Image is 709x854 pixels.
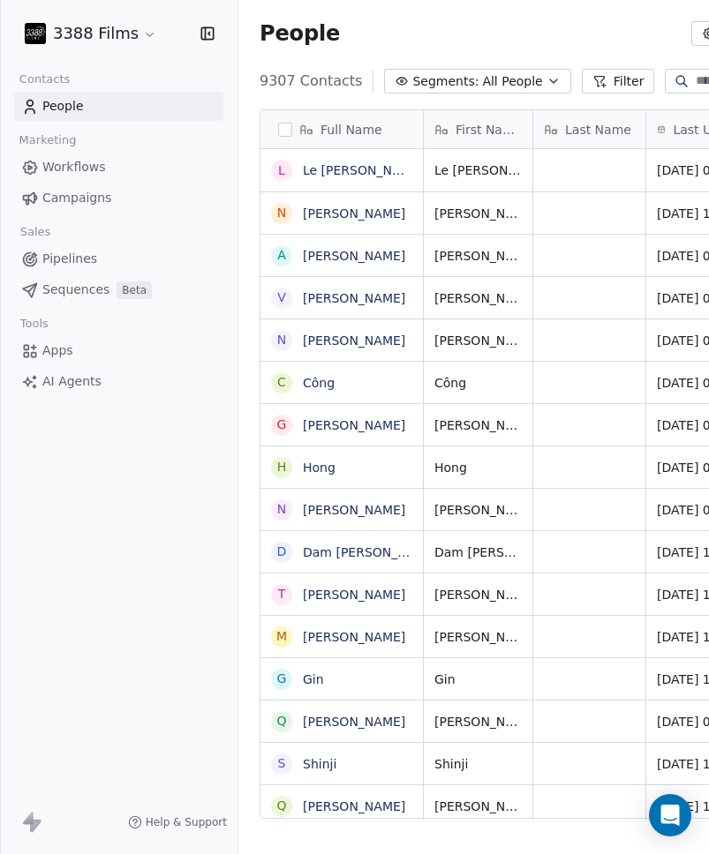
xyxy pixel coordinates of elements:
span: [PERSON_NAME] [434,416,522,434]
a: [PERSON_NAME] [303,291,405,305]
div: Q [276,797,286,815]
span: Last Name [565,121,631,139]
span: Help & Support [146,815,227,829]
a: [PERSON_NAME] [303,206,405,221]
button: 3388 Films [21,19,161,49]
span: Shinji [434,755,522,773]
a: Campaigns [14,184,223,213]
span: Apps [42,341,73,360]
a: AI Agents [14,367,223,396]
div: Last Name [533,110,645,148]
span: 9307 Contacts [260,71,362,92]
span: Contacts [11,66,78,93]
a: Le [PERSON_NAME] [303,163,424,177]
span: People [260,20,340,47]
span: [PERSON_NAME] [434,586,522,603]
div: M [276,627,287,646]
span: Campaigns [42,189,111,207]
div: C [277,373,286,392]
div: V [277,288,286,307]
div: First Name [424,110,532,148]
a: Pipelines [14,244,223,273]
span: [PERSON_NAME] [434,247,522,265]
a: [PERSON_NAME] [303,630,405,644]
span: 3388 Films [53,22,139,45]
img: 3388Films_Logo_White.jpg [25,23,46,44]
div: Q [276,712,286,730]
span: Workflows [42,158,106,176]
span: Marketing [11,127,84,154]
span: AI Agents [42,372,102,391]
a: [PERSON_NAME] [303,799,405,813]
a: [PERSON_NAME] [303,588,405,602]
span: Pipelines [42,250,97,268]
div: N [277,500,286,519]
span: All People [482,72,542,91]
div: S [278,754,286,773]
span: Sequences [42,281,109,299]
span: [PERSON_NAME] [434,332,522,349]
span: Gin [434,670,522,688]
span: Tools [12,311,56,337]
span: [PERSON_NAME] [434,205,522,222]
span: [PERSON_NAME] [434,289,522,307]
a: [PERSON_NAME] [303,333,405,348]
span: Hong [434,459,522,476]
div: Open Intercom Messenger [649,794,691,836]
a: Help & Support [128,815,227,829]
span: [PERSON_NAME] [434,501,522,519]
a: Apps [14,336,223,365]
span: Sales [12,219,58,245]
span: Beta [117,281,152,299]
a: [PERSON_NAME] [303,249,405,263]
div: G [277,670,287,688]
span: [PERSON_NAME] [434,798,522,815]
a: People [14,92,223,121]
span: Le [PERSON_NAME] [434,161,522,179]
div: N [277,331,286,349]
div: T [278,585,286,603]
span: Công [434,374,522,392]
div: G [277,416,287,434]
span: [PERSON_NAME] [434,713,522,730]
a: Gin [303,672,324,686]
a: Dam [PERSON_NAME] [303,545,439,559]
div: A [277,246,286,265]
a: SequencesBeta [14,275,223,304]
span: First Name [456,121,522,139]
a: [PERSON_NAME] [303,418,405,432]
div: H [277,458,287,476]
span: People [42,97,84,116]
div: D [277,543,287,561]
a: Shinji [303,757,336,771]
div: grid [260,149,424,820]
span: Dam [PERSON_NAME] [434,543,522,561]
a: Workflows [14,153,223,182]
div: L [278,161,285,180]
span: [PERSON_NAME] [434,628,522,646]
div: N [277,204,286,222]
a: Công [303,376,335,390]
span: Full Name [321,121,382,139]
button: Filter [582,69,655,94]
a: [PERSON_NAME] [303,715,405,729]
a: [PERSON_NAME] [303,503,405,517]
div: Full Name [260,110,423,148]
span: Segments: [412,72,479,91]
a: Hong [303,461,336,475]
